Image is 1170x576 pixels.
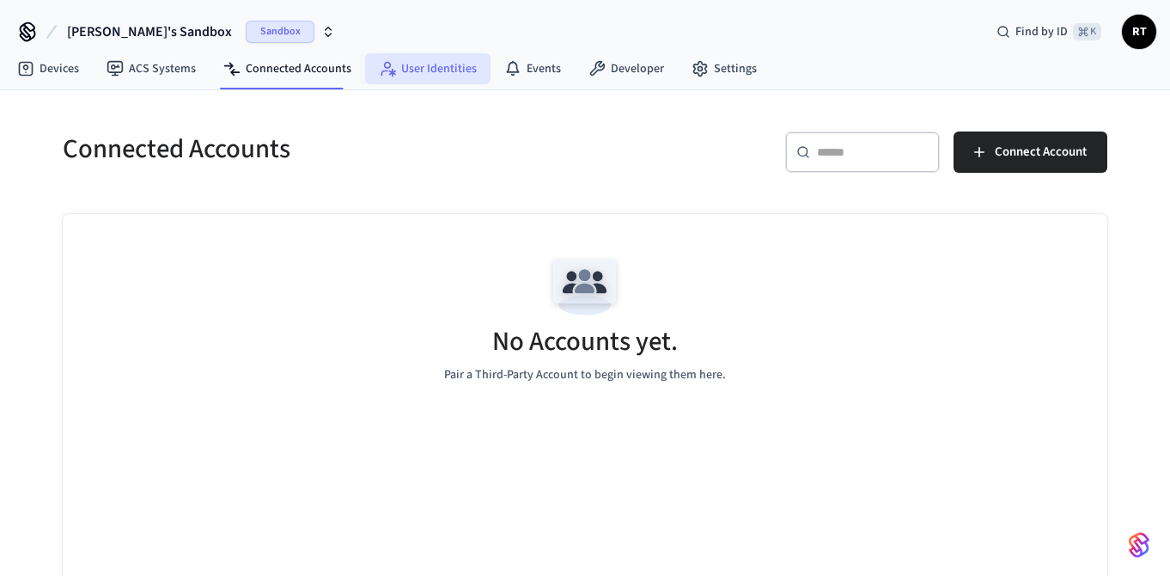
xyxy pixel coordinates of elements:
[444,366,726,384] p: Pair a Third-Party Account to begin viewing them here.
[492,324,678,359] h5: No Accounts yet.
[1073,23,1101,40] span: ⌘ K
[246,21,314,43] span: Sandbox
[67,21,232,42] span: [PERSON_NAME]'s Sandbox
[678,53,771,84] a: Settings
[491,53,575,84] a: Events
[3,53,93,84] a: Devices
[1124,16,1155,47] span: RT
[983,16,1115,47] div: Find by ID⌘ K
[365,53,491,84] a: User Identities
[546,248,624,326] img: Team Empty State
[575,53,678,84] a: Developer
[63,132,575,167] h5: Connected Accounts
[1015,23,1068,40] span: Find by ID
[995,141,1087,163] span: Connect Account
[210,53,365,84] a: Connected Accounts
[1122,15,1156,49] button: RT
[93,53,210,84] a: ACS Systems
[954,132,1107,173] button: Connect Account
[1129,531,1149,559] img: SeamLogoGradient.69752ec5.svg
